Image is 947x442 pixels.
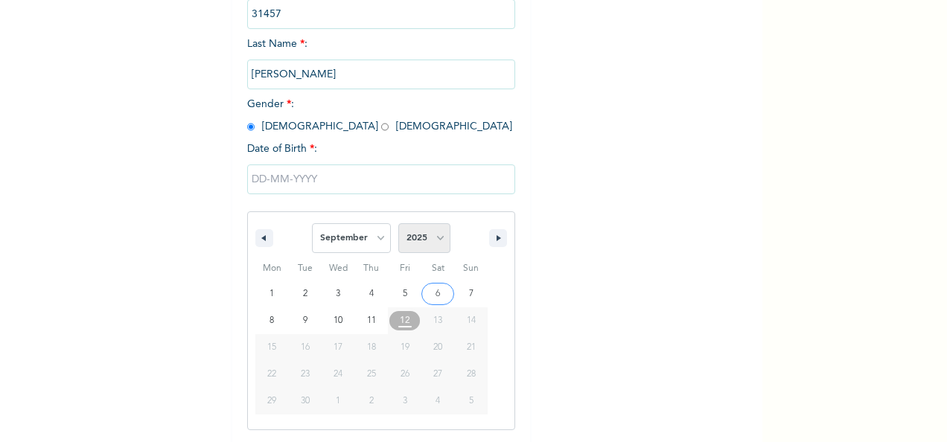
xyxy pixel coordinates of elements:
button: 5 [388,281,421,307]
span: 12 [400,307,410,334]
span: 5 [403,281,407,307]
span: 27 [433,361,442,388]
button: 8 [255,307,289,334]
span: Tue [289,257,322,281]
span: 16 [301,334,310,361]
span: 3 [336,281,340,307]
span: Thu [355,257,389,281]
button: 9 [289,307,322,334]
span: 15 [267,334,276,361]
button: 27 [421,361,455,388]
span: 26 [401,361,409,388]
span: 9 [303,307,307,334]
button: 4 [355,281,389,307]
span: 10 [334,307,342,334]
span: 19 [401,334,409,361]
span: Gender : [DEMOGRAPHIC_DATA] [DEMOGRAPHIC_DATA] [247,99,512,132]
span: 4 [369,281,374,307]
button: 11 [355,307,389,334]
span: 20 [433,334,442,361]
button: 15 [255,334,289,361]
button: 17 [322,334,355,361]
button: 21 [454,334,488,361]
input: Enter your last name [247,60,515,89]
button: 7 [454,281,488,307]
span: 23 [301,361,310,388]
input: DD-MM-YYYY [247,164,515,194]
span: 7 [469,281,473,307]
span: Sat [421,257,455,281]
button: 28 [454,361,488,388]
span: 30 [301,388,310,414]
span: 14 [467,307,476,334]
span: 13 [433,307,442,334]
button: 13 [421,307,455,334]
button: 14 [454,307,488,334]
button: 3 [322,281,355,307]
span: 17 [334,334,342,361]
span: 22 [267,361,276,388]
span: 6 [436,281,440,307]
span: 25 [367,361,376,388]
button: 19 [388,334,421,361]
button: 16 [289,334,322,361]
span: 1 [270,281,274,307]
button: 22 [255,361,289,388]
button: 30 [289,388,322,414]
button: 23 [289,361,322,388]
button: 10 [322,307,355,334]
button: 12 [388,307,421,334]
button: 29 [255,388,289,414]
span: Date of Birth : [247,141,317,157]
span: 28 [467,361,476,388]
span: Wed [322,257,355,281]
span: 2 [303,281,307,307]
span: 18 [367,334,376,361]
button: 18 [355,334,389,361]
span: Fri [388,257,421,281]
span: Last Name : [247,39,515,80]
button: 26 [388,361,421,388]
span: 29 [267,388,276,414]
span: Mon [255,257,289,281]
button: 24 [322,361,355,388]
span: 21 [467,334,476,361]
span: 24 [334,361,342,388]
button: 20 [421,334,455,361]
span: 8 [270,307,274,334]
button: 1 [255,281,289,307]
button: 6 [421,281,455,307]
button: 25 [355,361,389,388]
button: 2 [289,281,322,307]
span: Sun [454,257,488,281]
span: 11 [367,307,376,334]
